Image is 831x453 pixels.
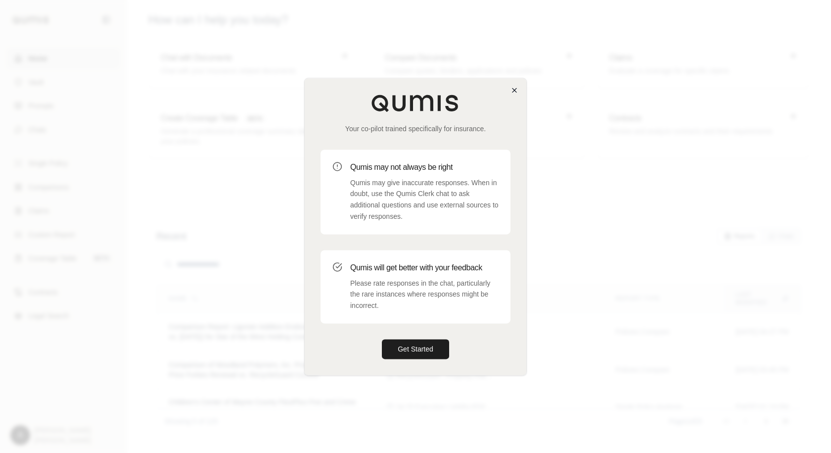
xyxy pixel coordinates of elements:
p: Please rate responses in the chat, particularly the rare instances where responses might be incor... [350,278,499,311]
h3: Qumis may not always be right [350,161,499,173]
h3: Qumis will get better with your feedback [350,262,499,274]
p: Qumis may give inaccurate responses. When in doubt, use the Qumis Clerk chat to ask additional qu... [350,177,499,222]
p: Your co-pilot trained specifically for insurance. [321,124,510,134]
img: Qumis Logo [371,94,460,112]
button: Get Started [382,339,449,359]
